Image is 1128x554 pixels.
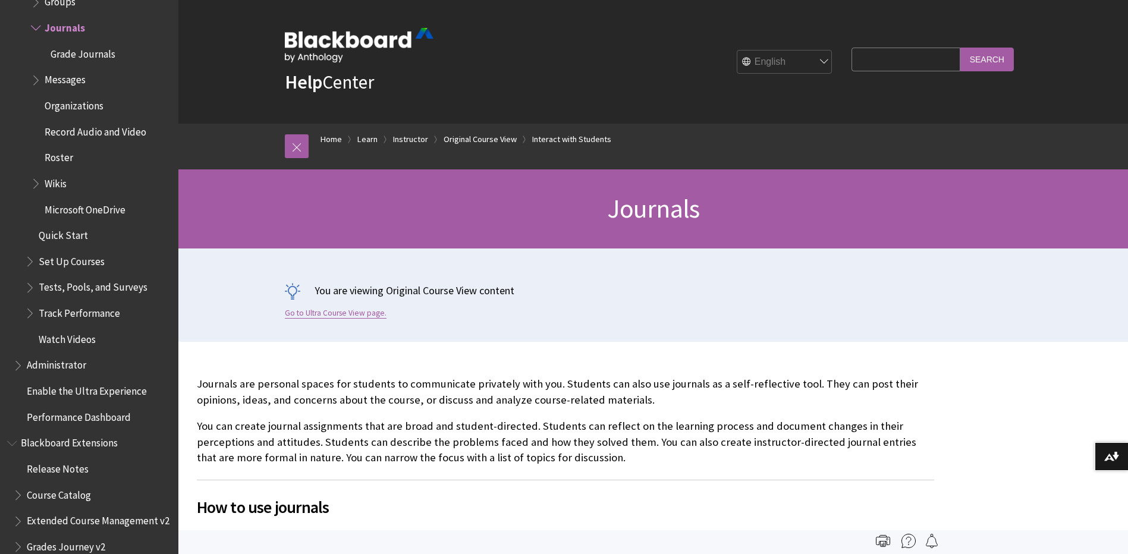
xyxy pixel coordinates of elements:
[39,225,88,241] span: Quick Start
[27,459,89,475] span: Release Notes
[39,329,96,345] span: Watch Videos
[39,303,120,319] span: Track Performance
[321,132,342,147] a: Home
[444,132,517,147] a: Original Course View
[45,147,73,163] span: Roster
[285,28,433,62] img: Blackboard by Anthology
[27,407,131,423] span: Performance Dashboard
[27,355,86,372] span: Administrator
[737,51,832,74] select: Site Language Selector
[357,132,378,147] a: Learn
[45,174,67,190] span: Wikis
[197,418,934,465] p: You can create journal assignments that are broad and student-directed. Students can reflect on t...
[197,376,934,407] p: Journals are personal spaces for students to communicate privately with you. Students can also us...
[45,200,125,216] span: Microsoft OneDrive
[45,18,85,34] span: Journals
[51,44,115,60] span: Grade Journals
[532,132,611,147] a: Interact with Students
[393,132,428,147] a: Instructor
[21,433,118,449] span: Blackboard Extensions
[27,485,91,501] span: Course Catalog
[285,308,387,319] a: Go to Ultra Course View page.
[27,537,105,553] span: Grades Journey v2
[45,96,103,112] span: Organizations
[960,48,1014,71] input: Search
[197,495,934,520] span: How to use journals
[27,511,169,527] span: Extended Course Management v2
[901,534,916,548] img: More help
[285,283,1022,298] p: You are viewing Original Course View content
[285,70,322,94] strong: Help
[607,192,700,225] span: Journals
[39,278,147,294] span: Tests, Pools, and Surveys
[27,381,147,397] span: Enable the Ultra Experience
[285,70,374,94] a: HelpCenter
[39,251,105,267] span: Set Up Courses
[45,122,146,138] span: Record Audio and Video
[45,70,86,86] span: Messages
[925,534,939,548] img: Follow this page
[876,534,890,548] img: Print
